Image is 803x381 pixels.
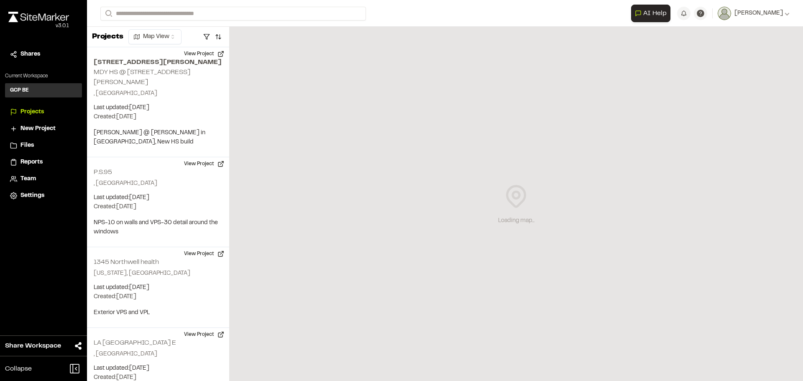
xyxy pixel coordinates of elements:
button: Open AI Assistant [631,5,670,22]
button: [PERSON_NAME] [718,7,790,20]
span: Files [20,141,34,150]
p: Last updated: [DATE] [94,283,222,292]
span: Share Workspace [5,341,61,351]
span: AI Help [643,8,667,18]
img: rebrand.png [8,12,69,22]
h2: MDY HS @ [STREET_ADDRESS][PERSON_NAME] [94,69,190,85]
p: , [GEOGRAPHIC_DATA] [94,89,222,98]
p: Created: [DATE] [94,202,222,212]
p: Created: [DATE] [94,113,222,122]
p: NPS-10 on walls and VPS-30 detail around the windows [94,218,222,237]
span: Shares [20,50,40,59]
p: Last updated: [DATE] [94,103,222,113]
span: Team [20,174,36,184]
h3: GCP BE [10,87,29,94]
a: Shares [10,50,77,59]
p: , [GEOGRAPHIC_DATA] [94,350,222,359]
p: Exterior VPS and VPL [94,308,222,317]
span: [PERSON_NAME] [734,9,783,18]
button: View Project [179,328,229,341]
h2: [STREET_ADDRESS][PERSON_NAME] [94,57,222,67]
span: Projects [20,107,44,117]
h2: 1345 Northwell health [94,259,159,265]
p: [US_STATE], [GEOGRAPHIC_DATA] [94,269,222,278]
a: Files [10,141,77,150]
span: Reports [20,158,43,167]
p: Last updated: [DATE] [94,364,222,373]
a: Reports [10,158,77,167]
a: Team [10,174,77,184]
button: View Project [179,157,229,171]
span: New Project [20,124,56,133]
button: View Project [179,247,229,261]
div: Loading map... [498,216,534,225]
div: Open AI Assistant [631,5,674,22]
span: Collapse [5,364,32,374]
p: [PERSON_NAME] @ [PERSON_NAME] in [GEOGRAPHIC_DATA], New HS build [94,128,222,147]
button: Search [100,7,115,20]
p: Created: [DATE] [94,292,222,302]
p: Last updated: [DATE] [94,193,222,202]
p: Projects [92,31,123,43]
a: New Project [10,124,77,133]
h2: P.S.95 [94,169,112,175]
p: Current Workspace [5,72,82,80]
p: , [GEOGRAPHIC_DATA] [94,179,222,188]
a: Projects [10,107,77,117]
img: User [718,7,731,20]
div: Oh geez...please don't... [8,22,69,30]
button: View Project [179,47,229,61]
a: Settings [10,191,77,200]
h2: LA [GEOGRAPHIC_DATA] E [94,340,176,346]
span: Settings [20,191,44,200]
